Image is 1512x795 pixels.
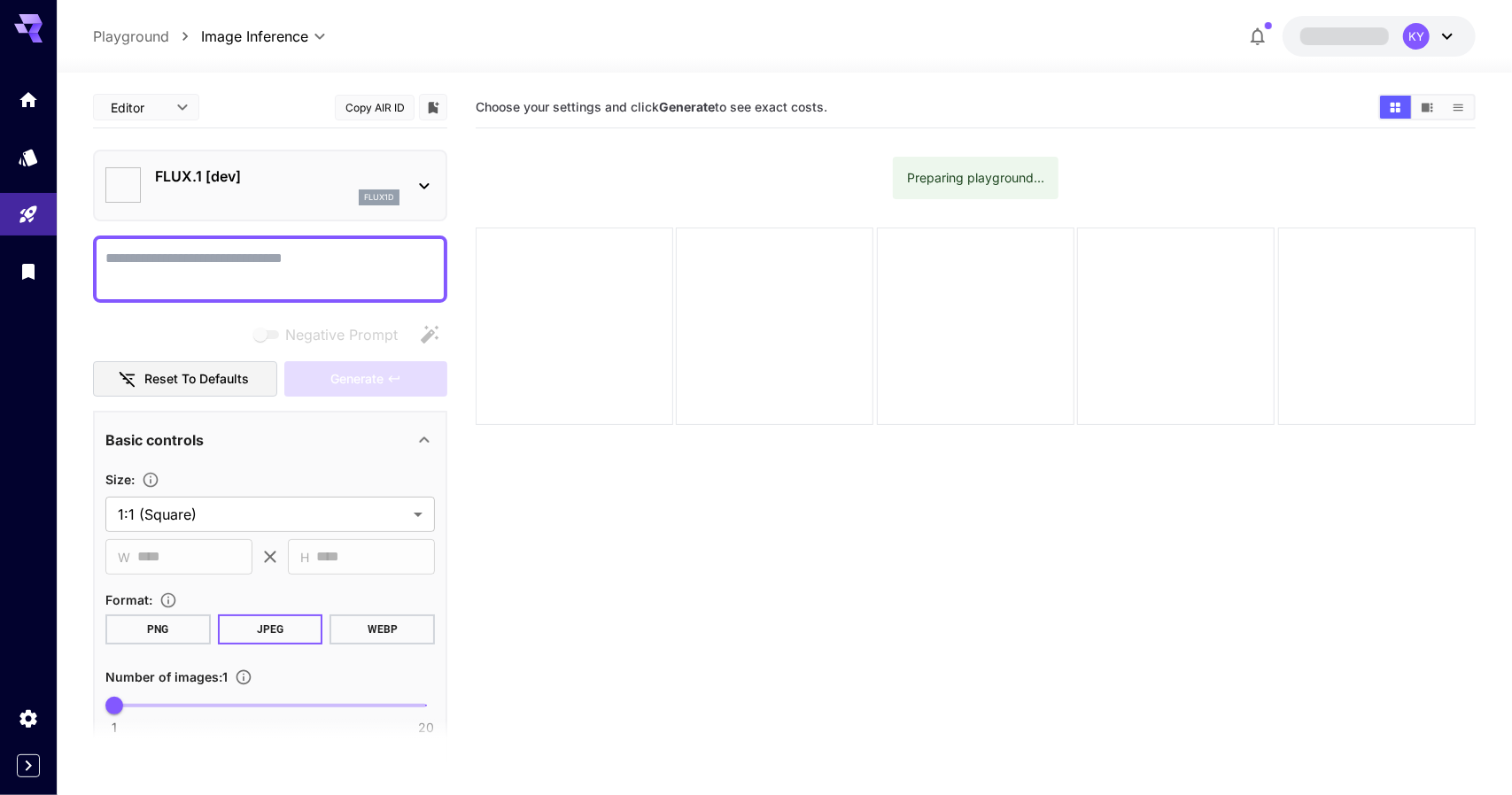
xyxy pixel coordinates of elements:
div: Playground [18,204,39,226]
span: Size : [105,472,135,487]
div: Home [18,89,39,111]
button: Expand sidebar [17,754,40,777]
p: flux1d [364,191,394,204]
button: JPEG [218,614,323,644]
button: KY [1283,16,1476,57]
a: Playground [93,26,169,47]
span: 1:1 (Square) [118,504,407,525]
div: Library [18,260,39,282]
button: Show images in grid view [1380,96,1411,119]
button: Copy AIR ID [335,95,415,120]
span: Negative prompts are not compatible with the selected model. [250,323,412,345]
div: KY [1403,23,1430,50]
nav: breadcrumb [93,26,201,47]
span: Format : [105,592,152,607]
p: FLUX.1 [dev] [155,166,399,187]
button: Specify how many images to generate in a single request. Each image generation will be charged se... [228,668,260,686]
div: Preparing playground... [907,162,1044,194]
button: PNG [105,614,211,644]
button: Show images in list view [1443,96,1474,119]
div: Settings [18,707,39,729]
span: Image Inference [201,26,308,47]
span: W [118,547,130,567]
button: Choose the file format for the output image. [152,591,184,609]
span: Editor [111,98,166,117]
span: H [300,547,309,567]
button: Reset to defaults [93,361,277,397]
span: Number of images : 1 [105,669,228,684]
div: Basic controls [105,419,435,461]
div: Models [18,146,39,168]
button: Add to library [425,96,441,118]
p: Basic controls [105,429,204,451]
button: Adjust the dimensions of the generated image by specifying its width and height in pixels, or sel... [135,471,167,489]
div: FLUX.1 [dev]flux1d [105,158,435,212]
span: Negative Prompt [285,324,398,345]
button: Show images in video view [1412,96,1443,119]
span: Choose your settings and click to see exact costs. [476,99,827,114]
b: Generate [659,99,715,114]
div: Show images in grid viewShow images in video viewShow images in list view [1378,94,1476,120]
button: WEBP [330,614,435,644]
